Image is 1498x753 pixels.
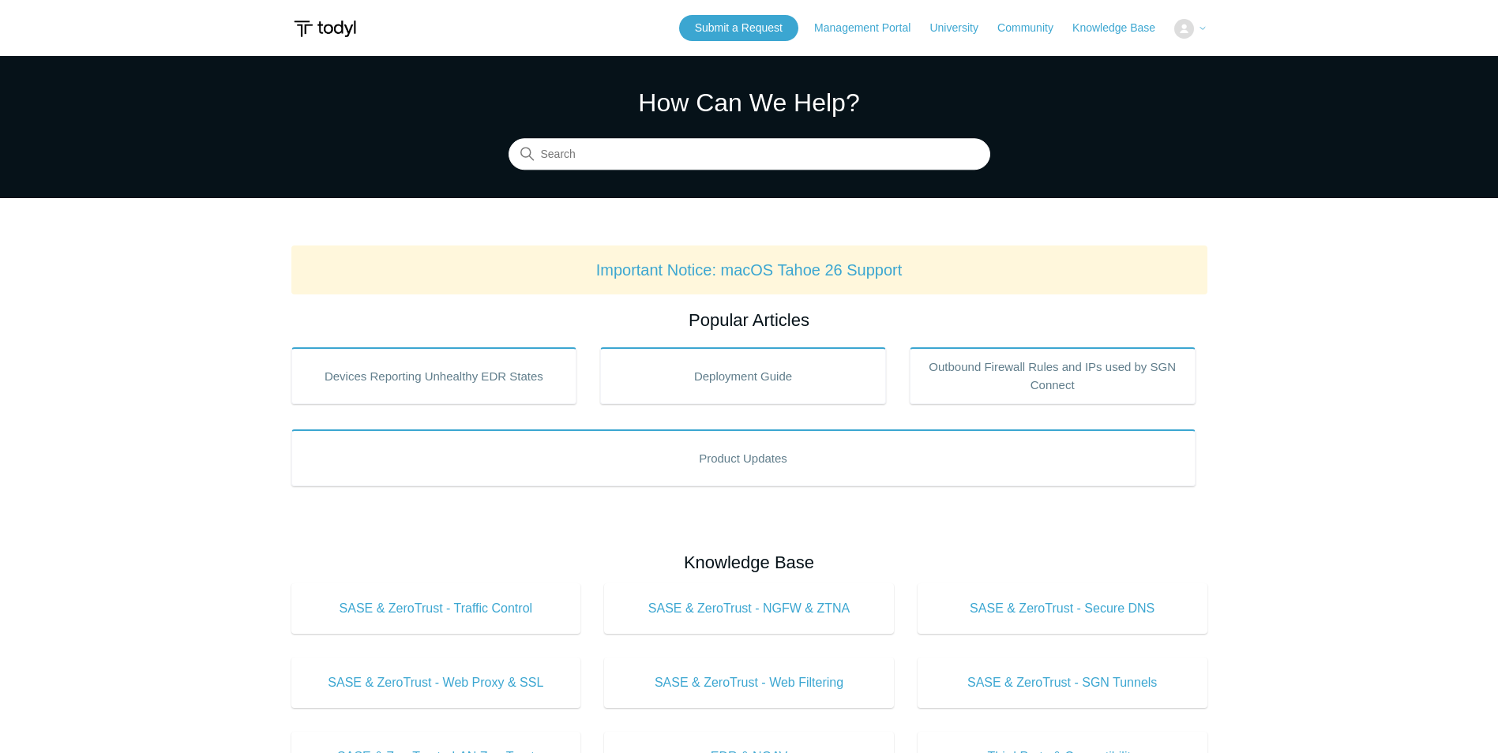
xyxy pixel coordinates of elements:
[291,583,581,634] a: SASE & ZeroTrust - Traffic Control
[918,583,1207,634] a: SASE & ZeroTrust - Secure DNS
[941,673,1184,692] span: SASE & ZeroTrust - SGN Tunnels
[291,429,1196,486] a: Product Updates
[291,14,359,43] img: Todyl Support Center Help Center home page
[291,347,577,404] a: Devices Reporting Unhealthy EDR States
[929,20,993,36] a: University
[997,20,1069,36] a: Community
[596,261,903,279] a: Important Notice: macOS Tahoe 26 Support
[291,657,581,708] a: SASE & ZeroTrust - Web Proxy & SSL
[315,599,558,618] span: SASE & ZeroTrust - Traffic Control
[918,657,1207,708] a: SASE & ZeroTrust - SGN Tunnels
[628,599,870,618] span: SASE & ZeroTrust - NGFW & ZTNA
[604,657,894,708] a: SASE & ZeroTrust - Web Filtering
[1072,20,1171,36] a: Knowledge Base
[509,84,990,122] h1: How Can We Help?
[509,139,990,170] input: Search
[628,673,870,692] span: SASE & ZeroTrust - Web Filtering
[814,20,926,36] a: Management Portal
[600,347,886,404] a: Deployment Guide
[604,583,894,634] a: SASE & ZeroTrust - NGFW & ZTNA
[315,673,558,692] span: SASE & ZeroTrust - Web Proxy & SSL
[291,307,1207,333] h2: Popular Articles
[679,15,798,41] a: Submit a Request
[941,599,1184,618] span: SASE & ZeroTrust - Secure DNS
[291,549,1207,575] h2: Knowledge Base
[910,347,1196,404] a: Outbound Firewall Rules and IPs used by SGN Connect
